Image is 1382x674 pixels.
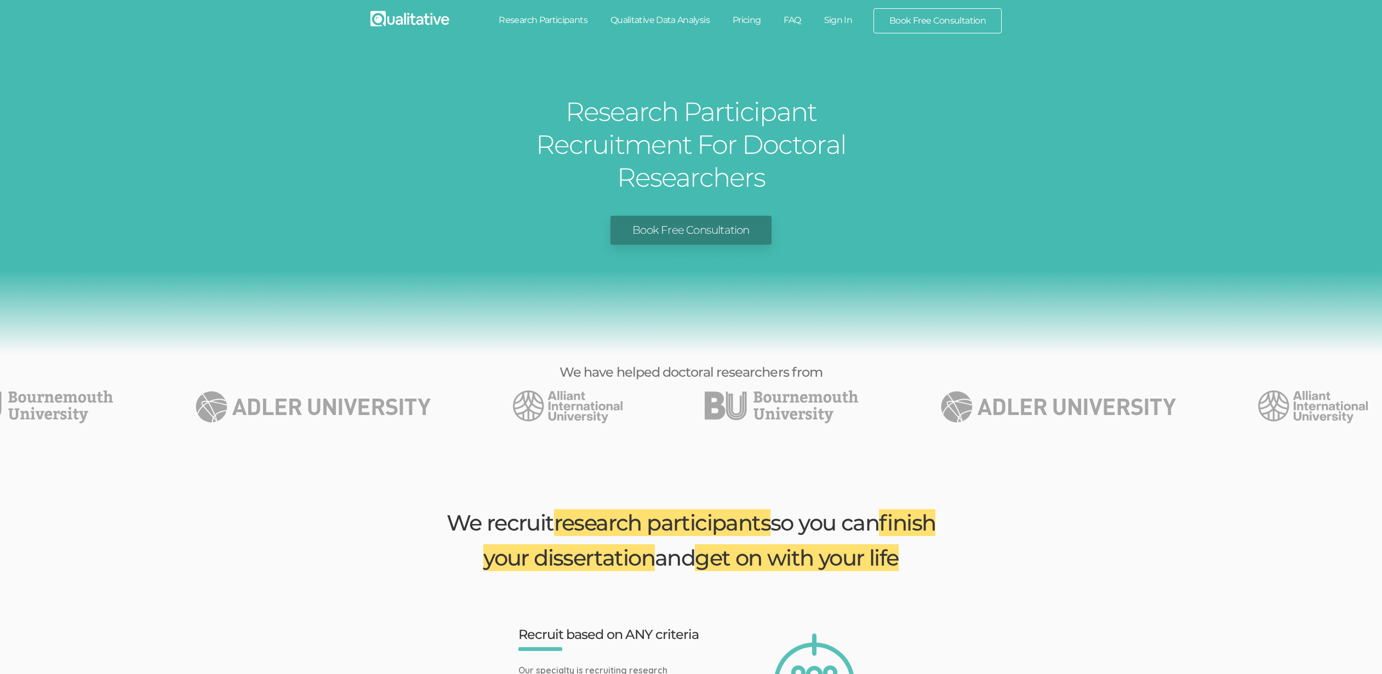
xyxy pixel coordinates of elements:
img: Adler University [940,390,1176,423]
a: Qualitative Data Analysis [599,8,721,32]
img: Alliant International University [1258,390,1368,423]
li: 2 of 3 [1258,390,1368,423]
span: research participants [554,509,770,536]
h1: Research Participant Recruitment For Doctoral Researchers [486,95,896,194]
li: 2 of 3 [513,390,623,423]
a: Book Free Consultation [874,9,1001,33]
a: FAQ [772,8,812,32]
h3: We have helped doctoral researchers from [428,365,954,379]
li: 1 of 3 [195,390,431,423]
img: Alliant International University [513,390,623,423]
a: Pricing [721,8,773,32]
li: 1 of 3 [940,390,1176,423]
span: finish your dissertation [483,509,935,571]
a: Book Free Consultation [610,216,771,245]
img: Qualitative [370,11,449,26]
a: Sign In [813,8,864,32]
img: Adler University [195,390,431,423]
a: Research Participants [487,8,599,32]
li: 3 of 3 [705,390,858,423]
h2: We recruit so you can and [436,505,946,575]
img: Bournemouth University [705,390,858,423]
h3: Recruit based on ANY criteria [518,627,710,642]
span: get on with your life [695,544,898,571]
